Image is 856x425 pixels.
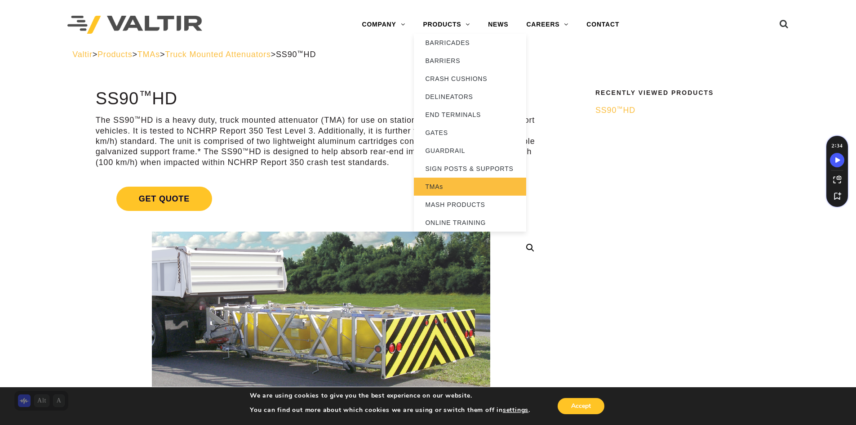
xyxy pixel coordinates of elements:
a: SS90™HD [595,105,778,116]
a: ONLINE TRAINING [414,214,526,232]
a: CONTACT [577,16,628,34]
a: NEWS [479,16,517,34]
a: Truck Mounted Attenuators [165,50,271,59]
h1: SS90 HD [96,89,546,108]
sup: ™ [297,49,303,56]
a: BARRIERS [414,52,526,70]
a: MASH PRODUCTS [414,196,526,214]
sup: ™ [139,88,152,103]
p: You can find out more about which cookies we are using or switch them off in . [250,406,530,414]
img: Valtir [67,16,202,34]
a: BARRICADES [414,34,526,52]
span: SS90 HD [276,50,316,59]
a: SIGN POSTS & SUPPORTS [414,160,526,178]
a: CRASH CUSHIONS [414,70,526,88]
a: Valtir [72,50,92,59]
p: The SS90 HD is a heavy duty, truck mounted attenuator (TMA) for use on stationary or moving shado... [96,115,546,168]
a: DELINEATORS [414,88,526,106]
button: Accept [558,398,604,414]
button: settings [503,406,528,414]
a: CAREERS [517,16,577,34]
sup: ™ [616,105,623,112]
a: COMPANY [353,16,414,34]
sup: ™ [134,115,141,122]
span: SS90 HD [595,106,635,115]
sup: ™ [243,147,249,154]
a: GATES [414,124,526,142]
a: PRODUCTS [414,16,479,34]
a: TMAs [137,50,160,59]
a: GUARDRAIL [414,142,526,160]
a: TMAs [414,178,526,196]
a: Get Quote [96,176,546,222]
a: Products [98,50,132,59]
a: END TERMINALS [414,106,526,124]
h2: Recently Viewed Products [595,89,778,96]
span: Get Quote [116,187,212,211]
div: > > > > [72,49,784,60]
p: We are using cookies to give you the best experience on our website. [250,392,530,400]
